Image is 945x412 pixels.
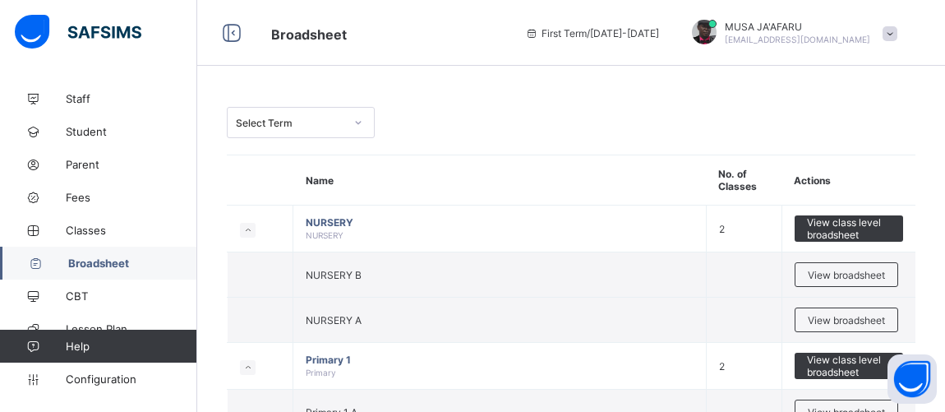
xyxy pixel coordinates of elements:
[306,354,694,366] span: Primary 1
[66,373,196,386] span: Configuration
[306,368,336,377] span: Primary
[306,216,694,229] span: NURSERY
[306,230,343,240] span: NURSERY
[68,257,197,270] span: Broadsheet
[719,223,725,235] span: 2
[66,92,197,105] span: Staff
[719,360,725,373] span: 2
[525,27,659,39] span: session/term information
[236,117,344,129] div: Select Term
[887,354,937,404] button: Open asap
[795,262,898,275] a: View broadsheet
[781,155,915,206] th: Actions
[706,155,781,206] th: No. of Classes
[725,35,870,44] span: [EMAIL_ADDRESS][DOMAIN_NAME]
[795,215,903,228] a: View class level broadsheet
[807,354,891,378] span: View class level broadsheet
[66,289,197,303] span: CBT
[293,155,707,206] th: Name
[725,21,870,33] span: MUSA JA'AFARU
[66,158,197,171] span: Parent
[66,224,197,237] span: Classes
[306,269,362,281] span: NURSERY B
[15,15,141,49] img: safsims
[807,216,891,241] span: View class level broadsheet
[795,353,903,365] a: View class level broadsheet
[795,308,898,320] a: View broadsheet
[66,340,196,353] span: Help
[271,26,347,43] span: Broadsheet
[66,191,197,204] span: Fees
[306,314,362,326] span: NURSERY A
[795,400,898,412] a: View broadsheet
[808,314,885,326] span: View broadsheet
[675,20,906,47] div: MUSAJA'AFARU
[808,269,885,281] span: View broadsheet
[66,125,197,138] span: Student
[66,322,197,336] span: Lesson Plan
